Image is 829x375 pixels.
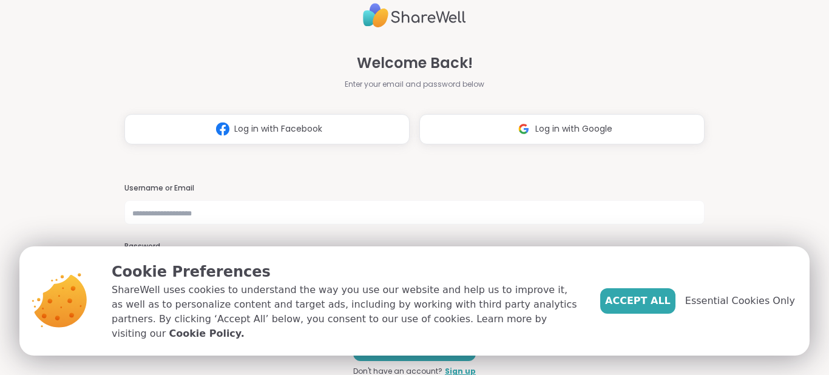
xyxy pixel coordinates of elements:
[605,294,671,308] span: Accept All
[357,52,473,74] span: Welcome Back!
[345,79,484,90] span: Enter your email and password below
[124,114,410,144] button: Log in with Facebook
[600,288,675,314] button: Accept All
[112,261,581,283] p: Cookie Preferences
[512,118,535,140] img: ShareWell Logomark
[169,326,244,341] a: Cookie Policy.
[112,283,581,341] p: ShareWell uses cookies to understand the way you use our website and help us to improve it, as we...
[211,118,234,140] img: ShareWell Logomark
[124,242,705,252] h3: Password
[124,183,705,194] h3: Username or Email
[234,123,322,135] span: Log in with Facebook
[685,294,795,308] span: Essential Cookies Only
[535,123,612,135] span: Log in with Google
[419,114,705,144] button: Log in with Google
